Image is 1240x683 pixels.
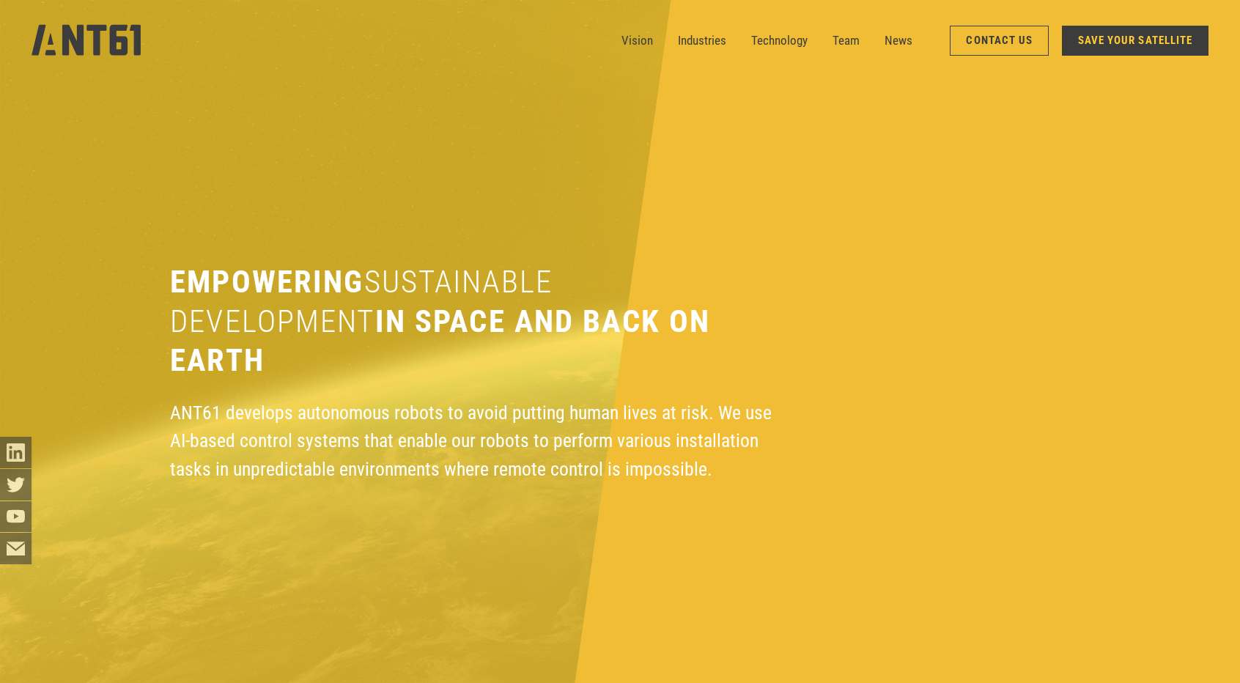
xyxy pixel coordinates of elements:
a: Technology [751,25,808,56]
a: Contact Us [950,26,1049,56]
a: home [32,20,142,62]
div: ANT61 develops autonomous robots to avoid putting human lives at risk. We use AI-based control sy... [170,399,773,483]
h1: Empowering in space and back on earth [170,262,773,380]
a: News [885,25,912,56]
span: sustainable development [170,263,553,339]
a: SAVE YOUR SATELLITE [1062,26,1209,56]
a: Vision [621,25,653,56]
a: Industries [678,25,726,56]
a: Team [833,25,860,56]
